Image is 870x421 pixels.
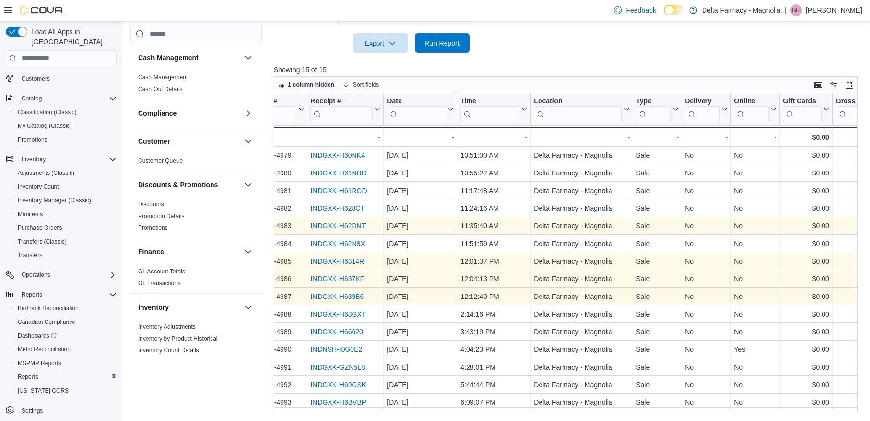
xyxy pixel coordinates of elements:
[636,308,679,320] div: Sale
[18,251,42,259] span: Transfers
[534,167,630,179] div: Delta Farmacy - Magnolia
[734,308,776,320] div: No
[130,266,262,293] div: Finance
[138,359,220,366] a: Inventory On Hand by Package
[138,302,169,312] h3: Inventory
[18,387,69,395] span: [US_STATE] CCRS
[734,255,776,267] div: No
[310,240,365,248] a: INDGXK-H62N8X
[18,289,46,300] button: Reports
[534,238,630,249] div: Delta Farmacy - Magnolia
[784,4,786,16] p: |
[242,52,254,64] button: Cash Management
[685,97,720,106] div: Delivery
[248,220,304,232] div: INDGNZ-4983
[14,195,95,206] a: Inventory Manager (Classic)
[790,4,802,16] div: Brandon Riggio
[310,310,366,318] a: INDGXK-H63GXT
[248,97,304,122] button: Invoice #
[534,255,630,267] div: Delta Farmacy - Magnolia
[18,136,47,144] span: Promotions
[460,97,527,122] button: Time
[14,302,83,314] a: BioTrack Reconciliation
[18,359,61,367] span: MSPMP Reports
[138,108,240,118] button: Compliance
[138,53,199,63] h3: Cash Management
[636,131,679,143] div: -
[685,185,728,197] div: No
[685,202,728,214] div: No
[2,71,120,85] button: Customers
[10,194,120,207] button: Inventory Manager (Classic)
[18,304,79,312] span: BioTrack Reconciliation
[138,323,196,330] a: Inventory Adjustments
[22,291,42,298] span: Reports
[387,167,454,179] div: [DATE]
[138,213,185,220] a: Promotion Details
[138,180,218,190] h3: Discounts & Promotions
[10,180,120,194] button: Inventory Count
[460,167,527,179] div: 10:55:27 AM
[248,167,304,179] div: INDGNZ-4980
[685,131,728,143] div: -
[138,74,188,81] span: Cash Management
[20,5,64,15] img: Cova
[339,79,383,91] button: Sort fields
[138,347,199,354] a: Inventory Count Details
[734,97,776,122] button: Online
[14,167,78,179] a: Adjustments (Classic)
[14,106,117,118] span: Classification (Classic)
[14,236,117,248] span: Transfers (Classic)
[14,385,117,396] span: Washington CCRS
[387,291,454,302] div: [DATE]
[248,149,304,161] div: INDGNZ-4979
[2,403,120,418] button: Settings
[18,269,54,281] button: Operations
[460,97,519,122] div: Time
[10,221,120,235] button: Purchase Orders
[248,308,304,320] div: INDGNZ-4988
[685,149,728,161] div: No
[387,185,454,197] div: [DATE]
[10,315,120,329] button: Canadian Compliance
[2,152,120,166] button: Inventory
[734,291,776,302] div: No
[685,97,728,122] button: Delivery
[247,131,304,143] div: Totals
[310,97,373,106] div: Receipt #
[130,72,262,99] div: Cash Management
[636,167,679,179] div: Sale
[415,33,470,53] button: Run Report
[844,79,855,91] button: Enter fullscreen
[22,75,50,83] span: Customers
[10,343,120,356] button: Metrc Reconciliation
[138,268,185,275] a: GL Account Totals
[14,302,117,314] span: BioTrack Reconciliation
[636,149,679,161] div: Sale
[685,291,728,302] div: No
[18,197,91,204] span: Inventory Manager (Classic)
[27,27,117,47] span: Load All Apps in [GEOGRAPHIC_DATA]
[783,185,829,197] div: $0.00
[310,187,367,195] a: INDGXK-H61RGD
[636,97,679,122] button: Type
[138,157,183,164] a: Customer Queue
[14,181,63,193] a: Inventory Count
[14,344,117,355] span: Metrc Reconciliation
[310,97,373,122] div: Receipt # URL
[636,97,671,106] div: Type
[783,238,829,249] div: $0.00
[828,79,840,91] button: Display options
[18,404,117,417] span: Settings
[636,185,679,197] div: Sale
[460,97,519,106] div: Time
[242,107,254,119] button: Compliance
[792,4,800,16] span: BR
[387,255,454,267] div: [DATE]
[138,86,183,93] a: Cash Out Details
[353,81,379,89] span: Sort fields
[130,198,262,238] div: Discounts & Promotions
[460,291,527,302] div: 12:12:40 PM
[242,301,254,313] button: Inventory
[14,316,117,328] span: Canadian Compliance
